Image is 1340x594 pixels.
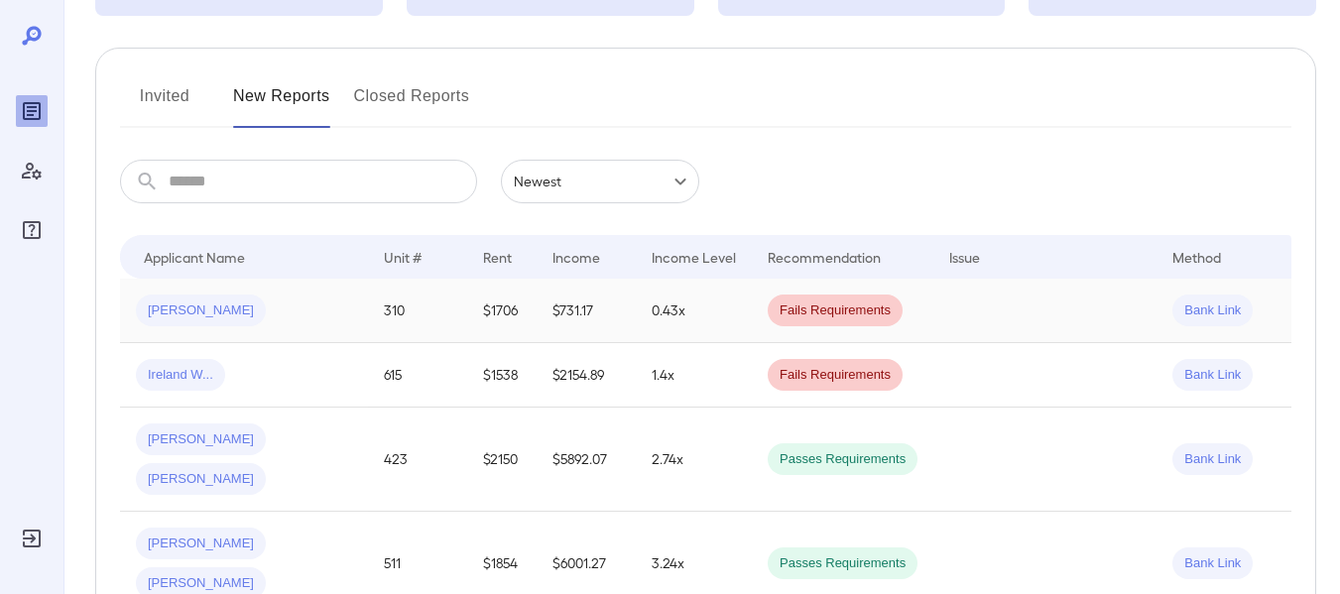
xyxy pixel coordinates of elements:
div: Method [1172,245,1221,269]
div: Log Out [16,523,48,554]
td: $1538 [467,343,537,408]
td: $2154.89 [537,343,636,408]
div: Income Level [652,245,736,269]
button: New Reports [233,80,330,128]
div: Applicant Name [144,245,245,269]
span: [PERSON_NAME] [136,430,266,449]
div: Newest [501,160,699,203]
span: Fails Requirements [768,301,903,320]
span: Bank Link [1172,366,1253,385]
span: Passes Requirements [768,554,917,573]
span: Bank Link [1172,450,1253,469]
span: Passes Requirements [768,450,917,469]
div: FAQ [16,214,48,246]
td: $731.17 [537,279,636,343]
td: 1.4x [636,343,752,408]
span: [PERSON_NAME] [136,574,266,593]
div: Rent [483,245,515,269]
span: Ireland W... [136,366,225,385]
div: Reports [16,95,48,127]
div: Issue [949,245,981,269]
span: Bank Link [1172,301,1253,320]
span: Bank Link [1172,554,1253,573]
span: Fails Requirements [768,366,903,385]
button: Closed Reports [354,80,470,128]
div: Manage Users [16,155,48,186]
td: $2150 [467,408,537,512]
td: $5892.07 [537,408,636,512]
td: $1706 [467,279,537,343]
span: [PERSON_NAME] [136,470,266,489]
button: Invited [120,80,209,128]
td: 2.74x [636,408,752,512]
div: Recommendation [768,245,881,269]
div: Unit # [384,245,422,269]
td: 423 [368,408,467,512]
span: [PERSON_NAME] [136,535,266,553]
td: 310 [368,279,467,343]
td: 615 [368,343,467,408]
td: 0.43x [636,279,752,343]
div: Income [552,245,600,269]
span: [PERSON_NAME] [136,301,266,320]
